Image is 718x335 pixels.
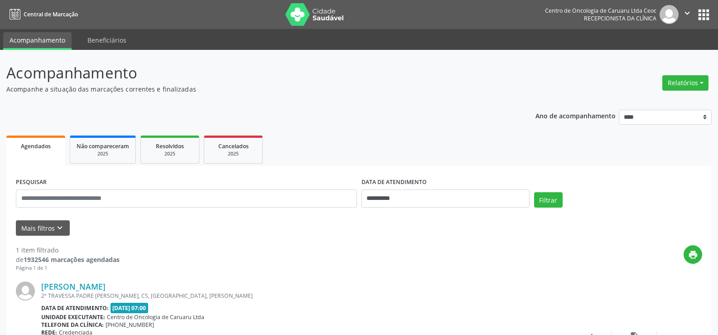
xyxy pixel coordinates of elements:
[16,264,120,272] div: Página 1 de 1
[41,282,106,291] a: [PERSON_NAME]
[16,220,70,236] button: Mais filtroskeyboard_arrow_down
[211,151,256,157] div: 2025
[6,62,500,84] p: Acompanhamento
[660,5,679,24] img: img
[6,7,78,22] a: Central de Marcação
[24,10,78,18] span: Central de Marcação
[545,7,656,15] div: Centro de Oncologia de Caruaru Ltda Ceoc
[106,321,154,329] span: [PHONE_NUMBER]
[688,250,698,260] i: print
[111,303,149,313] span: [DATE] 07:00
[682,8,692,18] i: 
[584,15,656,22] span: Recepcionista da clínica
[16,245,120,255] div: 1 item filtrado
[535,110,616,121] p: Ano de acompanhamento
[696,7,712,23] button: apps
[16,255,120,264] div: de
[21,142,51,150] span: Agendados
[679,5,696,24] button: 
[534,192,563,208] button: Filtrar
[684,245,702,264] button: print
[3,32,72,50] a: Acompanhamento
[147,151,193,157] div: 2025
[77,151,129,157] div: 2025
[81,32,133,48] a: Beneficiários
[6,84,500,94] p: Acompanhe a situação das marcações correntes e finalizadas
[41,292,566,300] div: 2º TRAVESSA PADRE [PERSON_NAME], CS, [GEOGRAPHIC_DATA], [PERSON_NAME]
[361,175,427,189] label: DATA DE ATENDIMENTO
[156,142,184,150] span: Resolvidos
[662,75,708,91] button: Relatórios
[77,142,129,150] span: Não compareceram
[107,313,204,321] span: Centro de Oncologia de Caruaru Ltda
[16,175,47,189] label: PESQUISAR
[41,313,105,321] b: Unidade executante:
[41,304,109,312] b: Data de atendimento:
[41,321,104,329] b: Telefone da clínica:
[24,255,120,264] strong: 1932546 marcações agendadas
[55,223,65,233] i: keyboard_arrow_down
[218,142,249,150] span: Cancelados
[16,282,35,301] img: img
